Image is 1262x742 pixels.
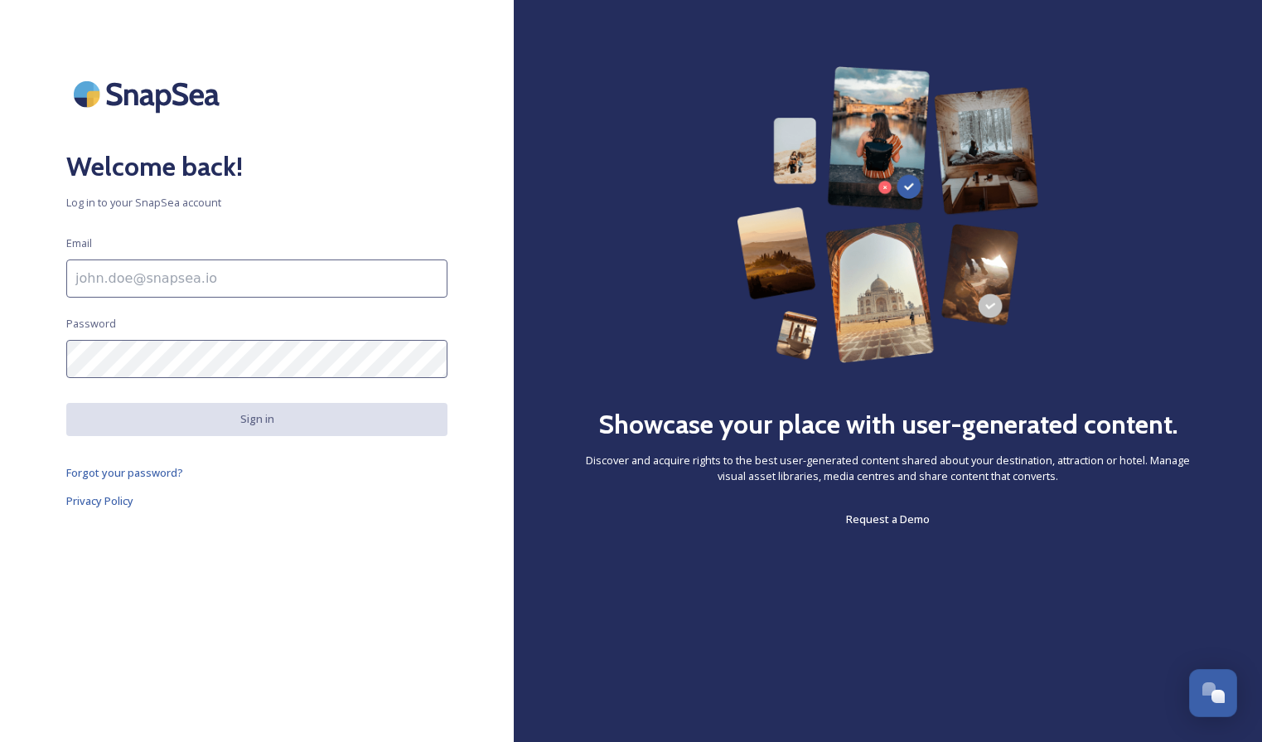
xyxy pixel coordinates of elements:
span: Log in to your SnapSea account [66,195,447,211]
span: Privacy Policy [66,493,133,508]
button: Sign in [66,403,447,435]
a: Request a Demo [846,509,930,529]
button: Open Chat [1189,669,1237,717]
input: john.doe@snapsea.io [66,259,447,298]
span: Request a Demo [846,512,930,526]
img: SnapSea Logo [66,66,232,122]
img: 63b42ca75bacad526042e722_Group%20154-p-800.png [737,66,1039,363]
span: Forgot your password? [66,465,183,480]
a: Forgot your password? [66,463,447,483]
h2: Welcome back! [66,147,447,187]
a: Privacy Policy [66,491,447,511]
span: Password [66,316,116,332]
span: Discover and acquire rights to the best user-generated content shared about your destination, att... [580,453,1196,484]
span: Email [66,235,92,251]
h2: Showcase your place with user-generated content. [598,405,1178,444]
